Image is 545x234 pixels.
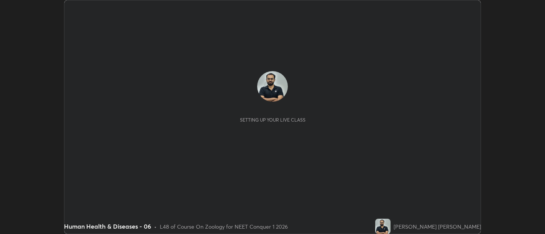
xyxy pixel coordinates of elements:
img: b085cb20fb0f4526aa32f9ad54b1e8dd.jpg [257,71,288,102]
div: • [154,223,157,231]
img: b085cb20fb0f4526aa32f9ad54b1e8dd.jpg [375,219,391,234]
div: Setting up your live class [240,117,305,123]
div: [PERSON_NAME] [PERSON_NAME] [394,223,481,231]
div: Human Health & Diseases - 06 [64,222,151,231]
div: L48 of Course On Zoology for NEET Conquer 1 2026 [160,223,288,231]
